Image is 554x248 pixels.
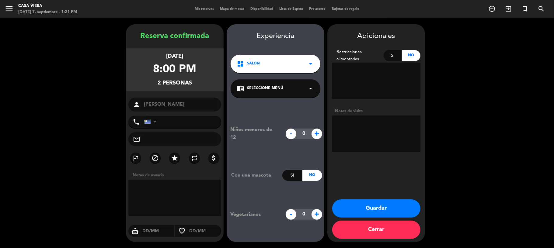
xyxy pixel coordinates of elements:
[276,7,306,11] span: Lista de Espera
[128,227,142,235] i: cake
[145,116,159,128] div: Uruguay: +598
[192,7,217,11] span: Mis reservas
[312,129,322,139] span: +
[132,154,139,162] i: outlined_flag
[189,227,221,235] input: DD/MM
[521,5,528,12] i: turned_in_not
[332,30,420,42] div: Adicionales
[286,209,296,220] span: -
[227,30,324,42] div: Experiencia
[171,154,178,162] i: star
[217,7,247,11] span: Mapa de mesas
[332,49,384,63] div: Restricciones alimentarias
[158,79,192,88] div: 2 personas
[226,126,283,142] div: Niños menores de 12
[332,108,420,114] div: Notas de visita
[307,85,314,92] i: arrow_drop_down
[152,154,159,162] i: block
[133,136,140,143] i: mail_outline
[153,61,197,79] div: 8:00 PM
[384,50,402,61] div: Si
[312,209,322,220] span: +
[18,3,77,9] div: Casa Viera
[307,60,314,67] i: arrow_drop_down
[5,4,14,13] i: menu
[282,170,302,181] div: Si
[402,50,420,61] div: No
[130,172,224,178] div: Notas de usuario
[227,171,282,179] div: Con una mascota
[226,211,283,219] div: Vegetarianos
[332,221,420,239] button: Cerrar
[166,52,183,61] div: [DATE]
[191,154,198,162] i: repeat
[133,118,140,126] i: phone
[210,154,218,162] i: attach_money
[247,7,276,11] span: Disponibilidad
[142,227,174,235] input: DD/MM
[488,5,496,12] i: add_circle_outline
[133,101,140,108] i: person
[126,30,224,42] div: Reserva confirmada
[302,170,322,181] div: No
[306,7,329,11] span: Pre-acceso
[329,7,362,11] span: Tarjetas de regalo
[538,5,545,12] i: search
[237,85,244,92] i: chrome_reader_mode
[175,227,189,235] i: favorite_border
[286,129,296,139] span: -
[18,9,77,15] div: [DATE] 7. septiembre - 1:21 PM
[247,61,260,67] span: Salón
[332,199,420,218] button: Guardar
[505,5,512,12] i: exit_to_app
[237,60,244,67] i: dashboard
[5,4,14,15] button: menu
[247,85,283,91] span: Seleccione Menú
